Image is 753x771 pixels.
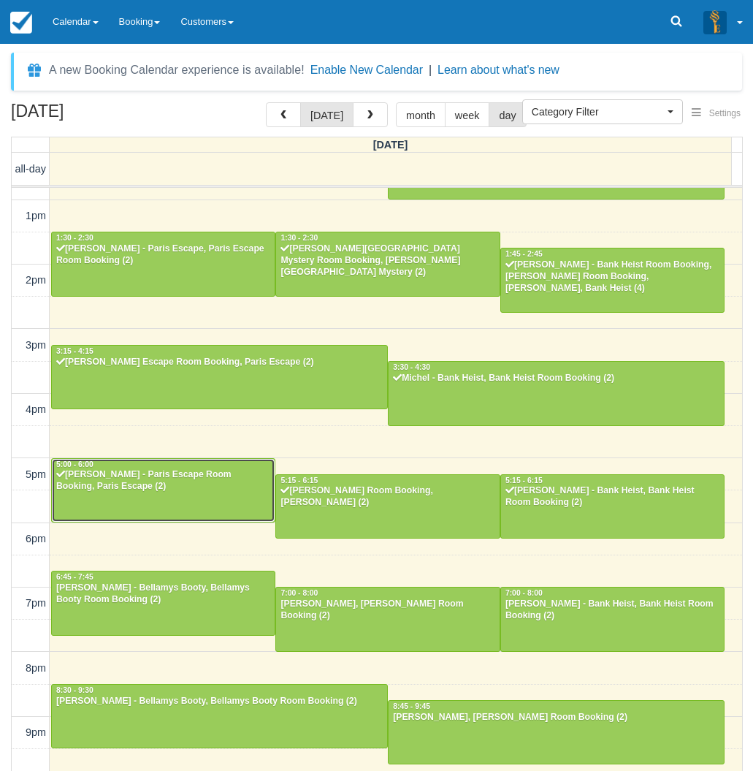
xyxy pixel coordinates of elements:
[388,361,725,425] a: 3:30 - 4:30Michel - Bank Heist, Bank Heist Room Booking (2)
[280,485,495,509] div: [PERSON_NAME] Room Booking, [PERSON_NAME] (2)
[49,61,305,79] div: A new Booking Calendar experience is available!
[280,243,495,278] div: [PERSON_NAME][GEOGRAPHIC_DATA] Mystery Room Booking, [PERSON_NAME][GEOGRAPHIC_DATA] Mystery (2)
[373,139,408,151] span: [DATE]
[15,163,46,175] span: all-day
[51,571,275,635] a: 6:45 - 7:45[PERSON_NAME] - Bellamys Booty, Bellamys Booty Room Booking (2)
[56,347,93,355] span: 3:15 - 4:15
[26,210,46,221] span: 1pm
[709,108,741,118] span: Settings
[280,599,495,622] div: [PERSON_NAME], [PERSON_NAME] Room Booking (2)
[505,485,720,509] div: [PERSON_NAME] - Bank Heist, Bank Heist Room Booking (2)
[429,64,432,76] span: |
[56,357,383,368] div: [PERSON_NAME] Escape Room Booking, Paris Escape (2)
[522,99,683,124] button: Category Filter
[280,589,318,597] span: 7:00 - 8:00
[275,587,500,651] a: 7:00 - 8:00[PERSON_NAME], [PERSON_NAME] Room Booking (2)
[275,232,500,296] a: 1:30 - 2:30[PERSON_NAME][GEOGRAPHIC_DATA] Mystery Room Booking, [PERSON_NAME][GEOGRAPHIC_DATA] My...
[26,339,46,351] span: 3pm
[532,105,664,119] span: Category Filter
[56,460,93,468] span: 5:00 - 6:00
[51,345,388,409] a: 3:15 - 4:15[PERSON_NAME] Escape Room Booking, Paris Escape (2)
[505,250,543,258] span: 1:45 - 2:45
[26,403,46,415] span: 4pm
[51,458,275,523] a: 5:00 - 6:00[PERSON_NAME] - Paris Escape Room Booking, Paris Escape (2)
[683,103,749,124] button: Settings
[51,684,388,748] a: 8:30 - 9:30[PERSON_NAME] - Bellamys Booty, Bellamys Booty Room Booking (2)
[505,599,720,622] div: [PERSON_NAME] - Bank Heist, Bank Heist Room Booking (2)
[500,474,725,539] a: 5:15 - 6:15[PERSON_NAME] - Bank Heist, Bank Heist Room Booking (2)
[445,102,490,127] button: week
[280,476,318,485] span: 5:15 - 6:15
[56,573,93,581] span: 6:45 - 7:45
[310,63,423,77] button: Enable New Calendar
[393,363,430,371] span: 3:30 - 4:30
[56,582,271,606] div: [PERSON_NAME] - Bellamys Booty, Bellamys Booty Room Booking (2)
[300,102,353,127] button: [DATE]
[51,232,275,296] a: 1:30 - 2:30[PERSON_NAME] - Paris Escape, Paris Escape Room Booking (2)
[26,662,46,674] span: 8pm
[489,102,526,127] button: day
[11,102,196,129] h2: [DATE]
[280,234,318,242] span: 1:30 - 2:30
[10,12,32,34] img: checkfront-main-nav-mini-logo.png
[56,243,271,267] div: [PERSON_NAME] - Paris Escape, Paris Escape Room Booking (2)
[500,248,725,312] a: 1:45 - 2:45[PERSON_NAME] - Bank Heist Room Booking, [PERSON_NAME] Room Booking, [PERSON_NAME], Ba...
[26,597,46,609] span: 7pm
[392,712,720,723] div: [PERSON_NAME], [PERSON_NAME] Room Booking (2)
[26,533,46,544] span: 6pm
[26,274,46,286] span: 2pm
[393,702,430,710] span: 8:45 - 9:45
[56,469,271,493] div: [PERSON_NAME] - Paris Escape Room Booking, Paris Escape (2)
[505,259,720,295] div: [PERSON_NAME] - Bank Heist Room Booking, [PERSON_NAME] Room Booking, [PERSON_NAME], Bank Heist (4)
[26,726,46,738] span: 9pm
[703,10,727,34] img: A3
[437,64,559,76] a: Learn about what's new
[56,696,383,707] div: [PERSON_NAME] - Bellamys Booty, Bellamys Booty Room Booking (2)
[392,373,720,384] div: Michel - Bank Heist, Bank Heist Room Booking (2)
[275,474,500,539] a: 5:15 - 6:15[PERSON_NAME] Room Booking, [PERSON_NAME] (2)
[26,468,46,480] span: 5pm
[56,234,93,242] span: 1:30 - 2:30
[56,686,93,694] span: 8:30 - 9:30
[505,589,543,597] span: 7:00 - 8:00
[388,700,725,764] a: 8:45 - 9:45[PERSON_NAME], [PERSON_NAME] Room Booking (2)
[505,476,543,485] span: 5:15 - 6:15
[500,587,725,651] a: 7:00 - 8:00[PERSON_NAME] - Bank Heist, Bank Heist Room Booking (2)
[396,102,446,127] button: month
